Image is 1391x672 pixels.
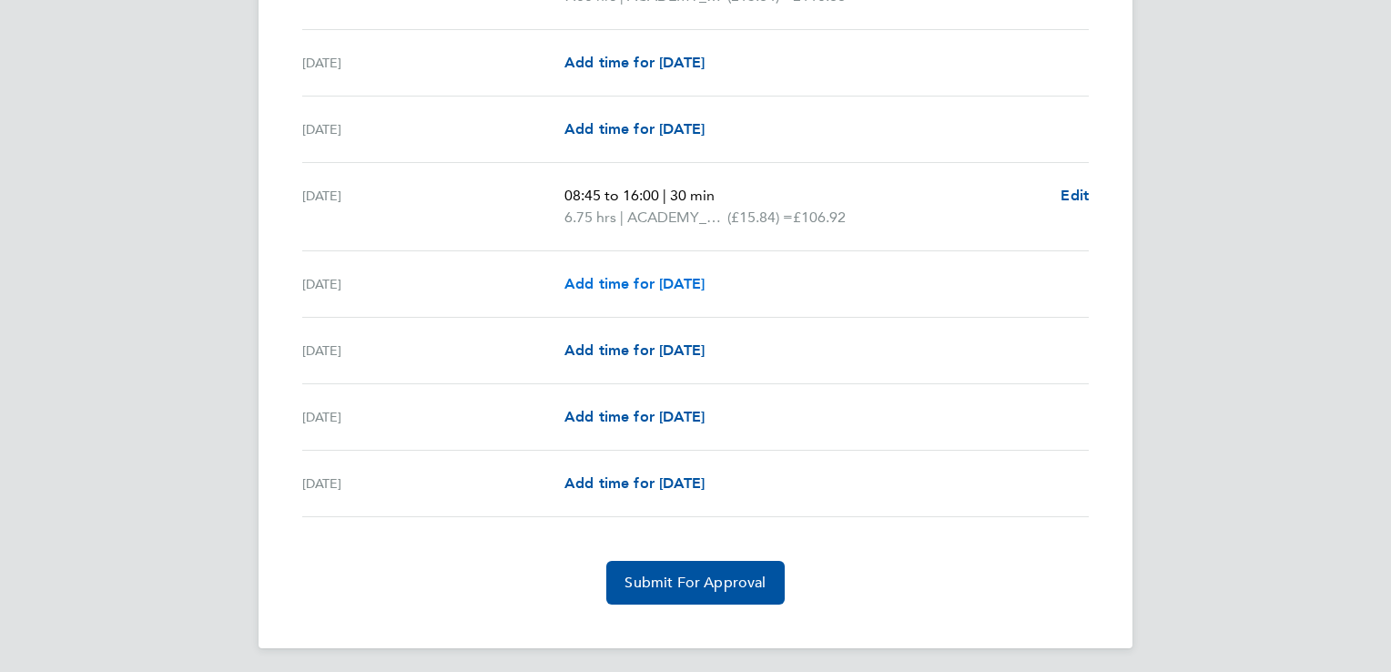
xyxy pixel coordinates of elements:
span: Add time for [DATE] [564,408,705,425]
span: Add time for [DATE] [564,54,705,71]
span: Add time for [DATE] [564,474,705,492]
span: 6.75 hrs [564,209,616,226]
span: 30 min [670,187,715,204]
div: [DATE] [302,118,564,140]
div: [DATE] [302,340,564,361]
span: Add time for [DATE] [564,341,705,359]
span: | [620,209,624,226]
span: | [663,187,666,204]
a: Add time for [DATE] [564,406,705,428]
a: Add time for [DATE] [564,52,705,74]
div: [DATE] [302,406,564,428]
span: Submit For Approval [624,574,766,592]
span: Edit [1061,187,1089,204]
span: 08:45 to 16:00 [564,187,659,204]
span: (£15.84) = [727,209,793,226]
a: Add time for [DATE] [564,118,705,140]
a: Add time for [DATE] [564,473,705,494]
div: [DATE] [302,52,564,74]
span: ACADEMY_SESSIONAL_COACH [627,207,727,229]
div: [DATE] [302,273,564,295]
button: Submit For Approval [606,561,784,605]
a: Add time for [DATE] [564,340,705,361]
a: Edit [1061,185,1089,207]
span: £106.92 [793,209,846,226]
span: Add time for [DATE] [564,120,705,137]
div: [DATE] [302,473,564,494]
span: Add time for [DATE] [564,275,705,292]
a: Add time for [DATE] [564,273,705,295]
div: [DATE] [302,185,564,229]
